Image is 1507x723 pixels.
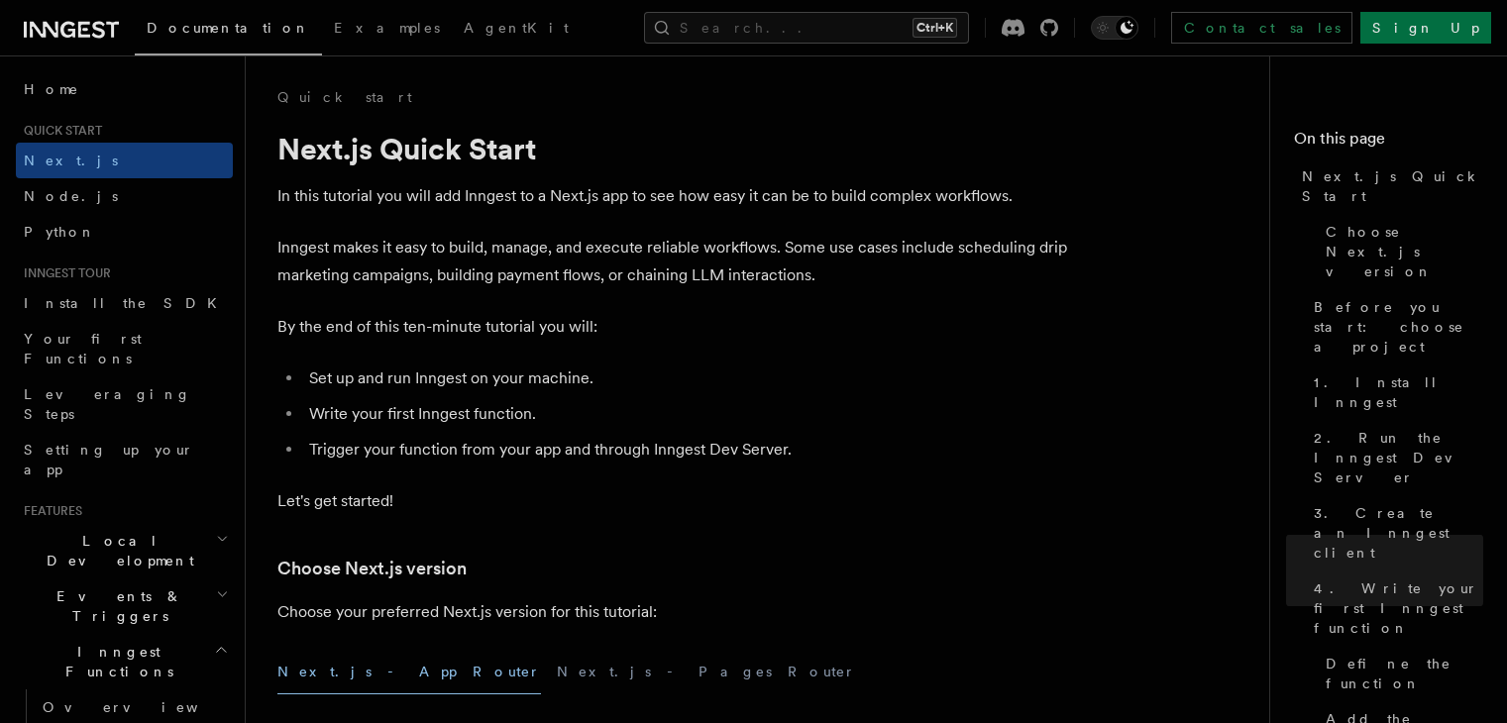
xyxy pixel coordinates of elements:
a: Sign Up [1360,12,1491,44]
button: Next.js - App Router [277,650,541,694]
a: Quick start [277,87,412,107]
kbd: Ctrl+K [913,18,957,38]
span: 4. Write your first Inngest function [1314,578,1483,638]
span: Leveraging Steps [24,386,191,422]
h4: On this page [1294,127,1483,158]
span: Examples [334,20,440,36]
button: Next.js - Pages Router [557,650,856,694]
span: Features [16,503,82,519]
span: AgentKit [464,20,569,36]
h1: Next.js Quick Start [277,131,1070,166]
button: Events & Triggers [16,578,233,634]
a: Examples [322,6,452,53]
a: 4. Write your first Inngest function [1306,570,1483,646]
span: Overview [43,699,247,715]
span: Next.js [24,153,118,168]
p: Choose your preferred Next.js version for this tutorial: [277,598,1070,626]
span: Before you start: choose a project [1314,297,1483,357]
span: Events & Triggers [16,586,216,626]
li: Trigger your function from your app and through Inngest Dev Server. [303,436,1070,464]
a: AgentKit [452,6,581,53]
a: Choose Next.js version [277,555,467,582]
li: Set up and run Inngest on your machine. [303,364,1070,392]
a: Before you start: choose a project [1306,289,1483,364]
span: 3. Create an Inngest client [1314,503,1483,563]
a: Next.js [16,143,233,178]
span: 1. Install Inngest [1314,372,1483,412]
span: Documentation [147,20,310,36]
a: Choose Next.js version [1318,214,1483,289]
a: Define the function [1318,646,1483,701]
p: By the end of this ten-minute tutorial you will: [277,313,1070,341]
a: Node.js [16,178,233,214]
a: Documentation [135,6,322,55]
span: Your first Functions [24,331,142,366]
span: Inngest Functions [16,642,214,681]
span: Setting up your app [24,442,194,477]
button: Toggle dark mode [1091,16,1138,40]
span: Quick start [16,123,102,139]
span: Install the SDK [24,295,229,311]
span: Next.js Quick Start [1302,166,1483,206]
a: 3. Create an Inngest client [1306,495,1483,570]
p: Let's get started! [277,487,1070,515]
span: Home [24,79,79,99]
a: 2. Run the Inngest Dev Server [1306,420,1483,495]
a: Leveraging Steps [16,376,233,432]
a: 1. Install Inngest [1306,364,1483,420]
a: Python [16,214,233,250]
a: Next.js Quick Start [1294,158,1483,214]
span: 2. Run the Inngest Dev Server [1314,428,1483,487]
p: Inngest makes it easy to build, manage, and execute reliable workflows. Some use cases include sc... [277,234,1070,289]
a: Your first Functions [16,321,233,376]
span: Local Development [16,531,216,570]
span: Python [24,224,96,240]
span: Node.js [24,188,118,204]
a: Setting up your app [16,432,233,487]
span: Define the function [1326,654,1483,693]
a: Install the SDK [16,285,233,321]
button: Search...Ctrl+K [644,12,969,44]
button: Inngest Functions [16,634,233,689]
span: Choose Next.js version [1326,222,1483,281]
button: Local Development [16,523,233,578]
a: Contact sales [1171,12,1352,44]
a: Home [16,71,233,107]
p: In this tutorial you will add Inngest to a Next.js app to see how easy it can be to build complex... [277,182,1070,210]
li: Write your first Inngest function. [303,400,1070,428]
span: Inngest tour [16,265,111,281]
